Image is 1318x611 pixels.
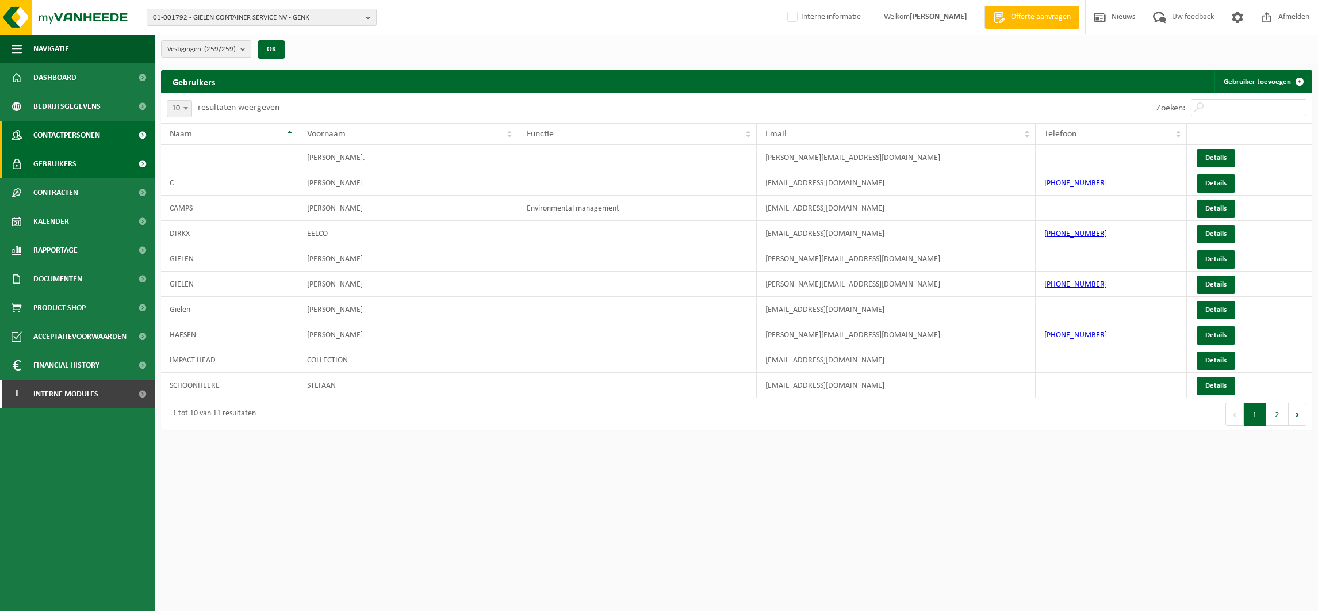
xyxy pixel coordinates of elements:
[153,9,361,26] span: 01-001792 - GIELEN CONTAINER SERVICE NV - GENK
[1044,280,1107,289] a: [PHONE_NUMBER]
[33,92,101,121] span: Bedrijfsgegevens
[33,380,98,408] span: Interne modules
[785,9,861,26] label: Interne informatie
[33,265,82,293] span: Documenten
[1214,70,1311,93] a: Gebruiker toevoegen
[298,170,518,196] td: [PERSON_NAME]
[1225,403,1244,426] button: Previous
[298,322,518,347] td: [PERSON_NAME]
[298,373,518,398] td: STEFAAN
[1197,200,1235,218] a: Details
[1197,276,1235,294] a: Details
[1244,403,1266,426] button: 1
[757,297,1036,322] td: [EMAIL_ADDRESS][DOMAIN_NAME]
[161,373,298,398] td: SCHOONHEERE
[757,170,1036,196] td: [EMAIL_ADDRESS][DOMAIN_NAME]
[298,196,518,221] td: [PERSON_NAME]
[161,272,298,297] td: GIELEN
[33,150,76,178] span: Gebruikers
[33,207,69,236] span: Kalender
[757,272,1036,297] td: [PERSON_NAME][EMAIL_ADDRESS][DOMAIN_NAME]
[147,9,377,26] button: 01-001792 - GIELEN CONTAINER SERVICE NV - GENK
[33,178,78,207] span: Contracten
[204,45,236,53] count: (259/259)
[757,373,1036,398] td: [EMAIL_ADDRESS][DOMAIN_NAME]
[757,145,1036,170] td: [PERSON_NAME][EMAIL_ADDRESS][DOMAIN_NAME]
[33,35,69,63] span: Navigatie
[757,246,1036,272] td: [PERSON_NAME][EMAIL_ADDRESS][DOMAIN_NAME]
[161,322,298,347] td: HAESEN
[298,272,518,297] td: [PERSON_NAME]
[161,347,298,373] td: IMPACT HEAD
[765,129,787,139] span: Email
[298,221,518,246] td: EELCO
[167,101,191,117] span: 10
[910,13,967,21] strong: [PERSON_NAME]
[757,322,1036,347] td: [PERSON_NAME][EMAIL_ADDRESS][DOMAIN_NAME]
[258,40,285,59] button: OK
[167,41,236,58] span: Vestigingen
[1197,250,1235,269] a: Details
[1197,301,1235,319] a: Details
[161,170,298,196] td: C
[12,380,22,408] span: I
[1197,377,1235,395] a: Details
[33,121,100,150] span: Contactpersonen
[161,297,298,322] td: Gielen
[1197,326,1235,345] a: Details
[757,347,1036,373] td: [EMAIL_ADDRESS][DOMAIN_NAME]
[1008,12,1074,23] span: Offerte aanvragen
[757,196,1036,221] td: [EMAIL_ADDRESS][DOMAIN_NAME]
[161,221,298,246] td: DIRKX
[33,236,78,265] span: Rapportage
[1197,174,1235,193] a: Details
[1156,104,1185,113] label: Zoeken:
[298,297,518,322] td: [PERSON_NAME]
[298,246,518,272] td: [PERSON_NAME]
[984,6,1079,29] a: Offerte aanvragen
[167,404,256,425] div: 1 tot 10 van 11 resultaten
[170,129,192,139] span: Naam
[307,129,346,139] span: Voornaam
[161,246,298,272] td: GIELEN
[33,322,127,351] span: Acceptatievoorwaarden
[1044,230,1107,238] a: [PHONE_NUMBER]
[1197,225,1235,243] a: Details
[161,70,227,93] h2: Gebruikers
[1197,352,1235,370] a: Details
[298,347,518,373] td: COLLECTION
[1044,331,1107,339] a: [PHONE_NUMBER]
[161,40,251,58] button: Vestigingen(259/259)
[1289,403,1306,426] button: Next
[1044,179,1107,188] a: [PHONE_NUMBER]
[1266,403,1289,426] button: 2
[33,351,99,380] span: Financial History
[33,63,76,92] span: Dashboard
[161,196,298,221] td: CAMPS
[518,196,757,221] td: Environmental management
[1044,129,1076,139] span: Telefoon
[527,129,554,139] span: Functie
[298,145,518,170] td: [PERSON_NAME].
[198,103,279,112] label: resultaten weergeven
[33,293,86,322] span: Product Shop
[757,221,1036,246] td: [EMAIL_ADDRESS][DOMAIN_NAME]
[1197,149,1235,167] a: Details
[167,100,192,117] span: 10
